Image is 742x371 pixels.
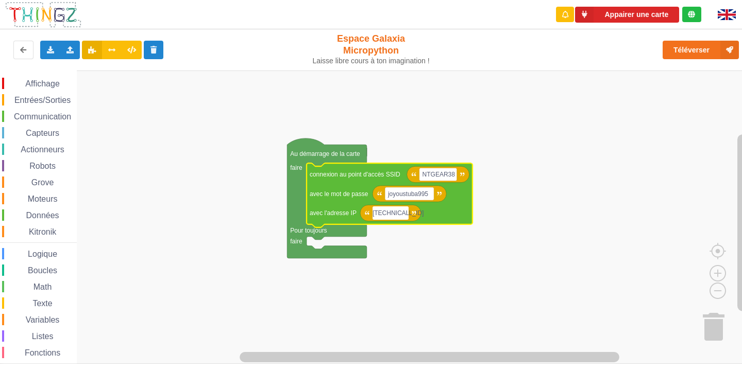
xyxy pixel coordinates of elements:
[25,211,61,220] span: Données
[663,41,739,59] button: Téléverser
[24,315,61,324] span: Variables
[24,79,61,88] span: Affichage
[27,227,58,236] span: Kitronik
[290,150,360,157] text: Au démarrage de la carte
[376,209,424,217] text: [TECHNICAL_ID]
[575,7,679,23] button: Appairer une carte
[310,171,400,178] text: connexion au point d'accès SSID
[26,250,59,258] span: Logique
[310,209,357,217] text: avec l'adresse IP
[28,162,57,170] span: Robots
[26,266,59,275] span: Boucles
[30,178,56,187] span: Grove
[5,1,82,28] img: thingz_logo.png
[31,299,54,308] span: Texte
[718,9,736,20] img: gb.png
[423,171,456,178] text: NTGEAR38
[13,96,72,104] span: Entrées/Sorties
[290,227,327,234] text: Pour toujours
[24,129,61,137] span: Capteurs
[32,282,54,291] span: Math
[30,332,55,341] span: Listes
[682,7,701,22] div: Tu es connecté au serveur de création de Thingz
[387,190,428,198] text: joyoustuba995
[308,33,434,65] div: Espace Galaxia Micropython
[290,238,302,245] text: faire
[310,190,368,198] text: avec le mot de passe
[290,164,302,171] text: faire
[19,145,66,154] span: Actionneurs
[26,195,59,203] span: Moteurs
[308,57,434,65] div: Laisse libre cours à ton imagination !
[23,348,62,357] span: Fonctions
[12,112,73,121] span: Communication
